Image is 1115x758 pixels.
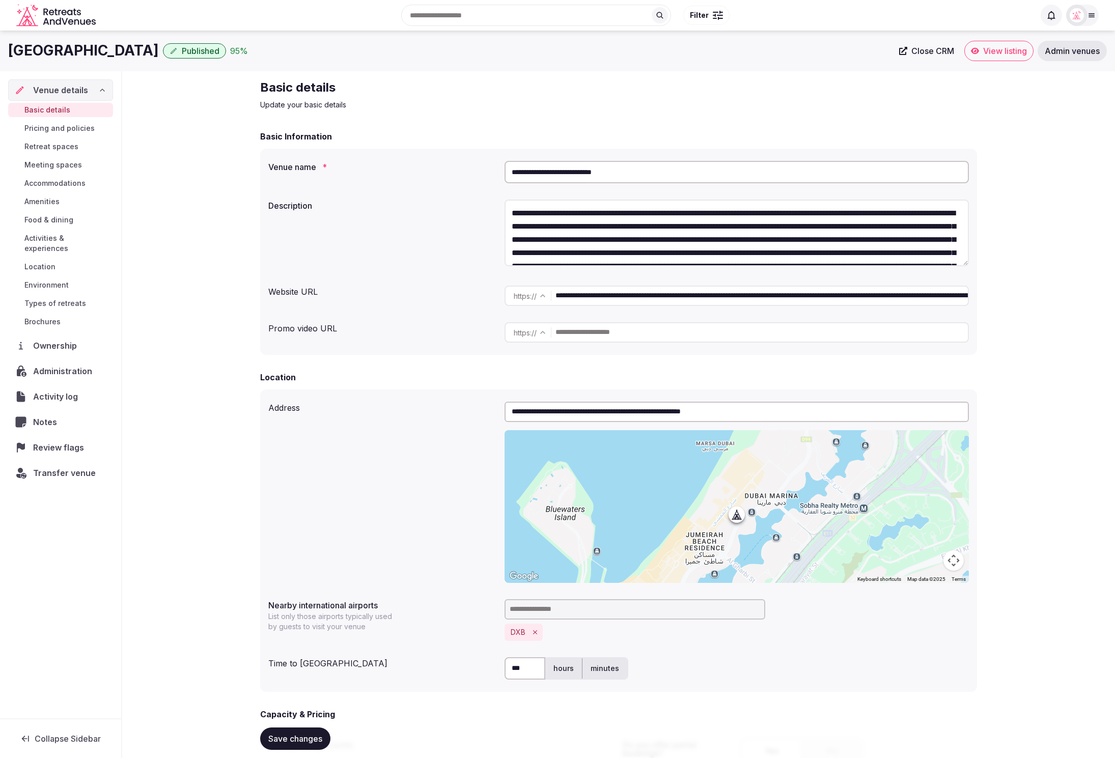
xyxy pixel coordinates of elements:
span: Types of retreats [24,298,86,308]
span: Amenities [24,196,60,207]
button: Filter [683,6,730,25]
span: Save changes [268,734,322,744]
span: Transfer venue [33,467,96,479]
button: Transfer venue [8,462,113,484]
button: Collapse Sidebar [8,727,113,750]
span: Meeting spaces [24,160,82,170]
button: Save changes [260,727,330,750]
a: Amenities [8,194,113,209]
a: Ownership [8,335,113,356]
a: View listing [964,41,1034,61]
a: Food & dining [8,213,113,227]
a: Visit the homepage [16,4,98,27]
span: Collapse Sidebar [35,734,101,744]
a: Meeting spaces [8,158,113,172]
span: View listing [983,46,1027,56]
a: Retreat spaces [8,139,113,154]
span: Activity log [33,390,82,403]
span: Ownership [33,340,81,352]
span: Activities & experiences [24,233,109,254]
a: Notes [8,411,113,433]
svg: Retreats and Venues company logo [16,4,98,27]
span: Food & dining [24,215,73,225]
a: Review flags [8,437,113,458]
span: Location [24,262,55,272]
a: Basic details [8,103,113,117]
a: Location [8,260,113,274]
span: Pricing and policies [24,123,95,133]
span: Venue details [33,84,88,96]
a: Admin venues [1038,41,1107,61]
span: Close CRM [911,46,954,56]
a: Environment [8,278,113,292]
span: Review flags [33,441,88,454]
span: Admin venues [1045,46,1100,56]
a: Types of retreats [8,296,113,311]
span: Administration [33,365,96,377]
img: miaceralde [1070,8,1084,22]
a: Activity log [8,386,113,407]
span: Published [182,46,219,56]
a: Activities & experiences [8,231,113,256]
h1: [GEOGRAPHIC_DATA] [8,41,159,61]
span: Accommodations [24,178,86,188]
span: Brochures [24,317,61,327]
span: Filter [690,10,709,20]
span: Retreat spaces [24,142,78,152]
span: Notes [33,416,61,428]
a: Administration [8,360,113,382]
span: Basic details [24,105,70,115]
a: Pricing and policies [8,121,113,135]
span: Environment [24,280,69,290]
a: Accommodations [8,176,113,190]
button: 95% [230,45,248,57]
a: Close CRM [893,41,960,61]
a: Brochures [8,315,113,329]
div: 95 % [230,45,248,57]
button: Published [163,43,226,59]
